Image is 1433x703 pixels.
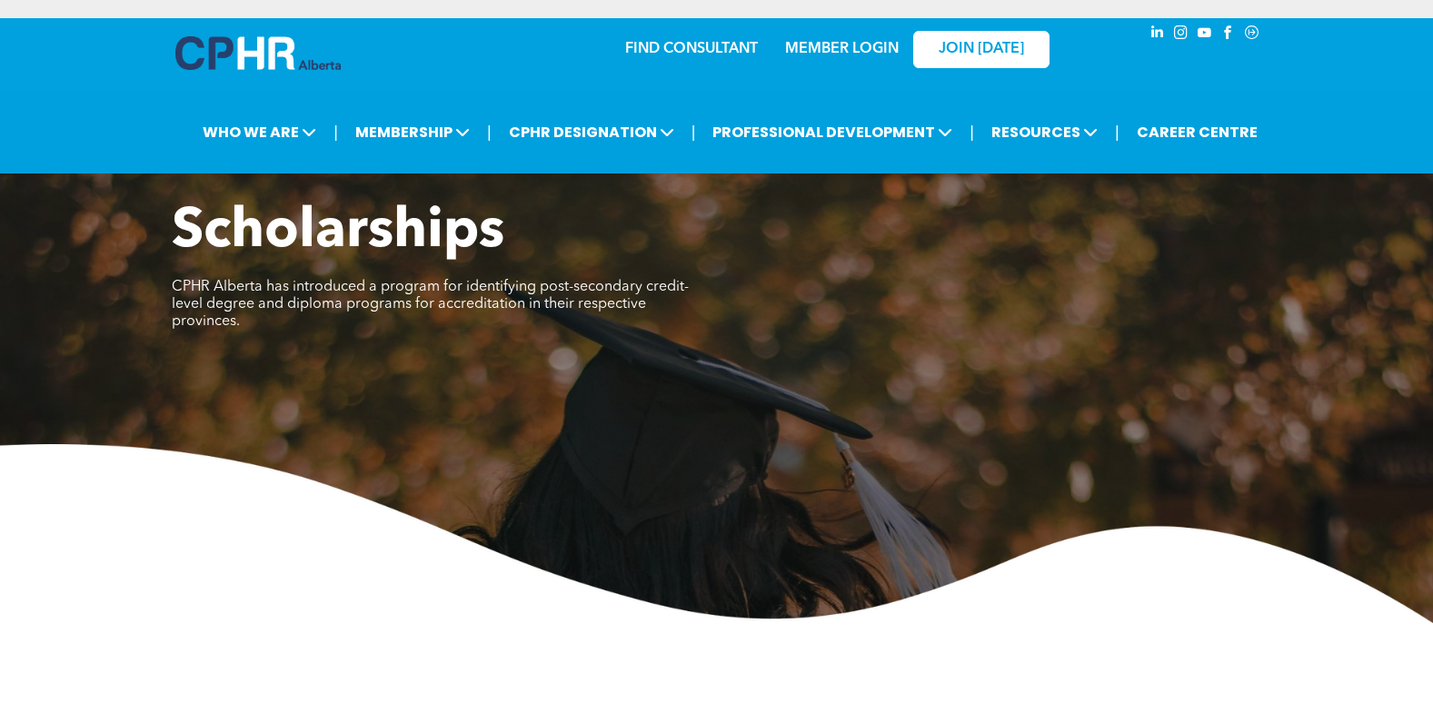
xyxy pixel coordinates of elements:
li: | [333,114,338,151]
li: | [692,114,696,151]
span: MEMBERSHIP [350,115,475,149]
span: WHO WE ARE [197,115,322,149]
a: FIND CONSULTANT [625,42,758,56]
li: | [487,114,492,151]
span: CPHR DESIGNATION [503,115,680,149]
span: RESOURCES [986,115,1103,149]
a: JOIN [DATE] [913,31,1050,68]
img: A blue and white logo for cp alberta [175,36,341,70]
span: Scholarships [172,205,504,260]
span: JOIN [DATE] [939,41,1024,58]
li: | [1115,114,1120,151]
a: MEMBER LOGIN [785,42,899,56]
a: facebook [1219,23,1239,47]
a: linkedin [1148,23,1168,47]
a: youtube [1195,23,1215,47]
span: PROFESSIONAL DEVELOPMENT [707,115,958,149]
li: | [970,114,974,151]
a: CAREER CENTRE [1131,115,1263,149]
span: CPHR Alberta has introduced a program for identifying post-secondary credit-level degree and dipl... [172,280,689,329]
a: instagram [1171,23,1191,47]
a: Social network [1242,23,1262,47]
